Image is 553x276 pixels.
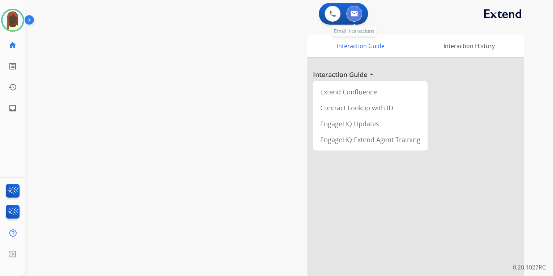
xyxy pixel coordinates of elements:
[316,116,425,132] div: EngageHQ Updates
[316,132,425,148] div: EngageHQ Extend Agent Training
[8,62,17,71] mat-icon: list_alt
[316,100,425,116] div: Contract Lookup with ID
[334,27,374,34] span: Email Interactions
[316,84,425,100] div: Extend Confluence
[8,41,17,50] mat-icon: home
[8,104,17,112] mat-icon: inbox
[513,263,546,272] p: 0.20.1027RC
[307,35,414,57] div: Interaction Guide
[3,10,23,30] img: avatar
[8,83,17,92] mat-icon: history
[414,35,524,57] div: Interaction History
